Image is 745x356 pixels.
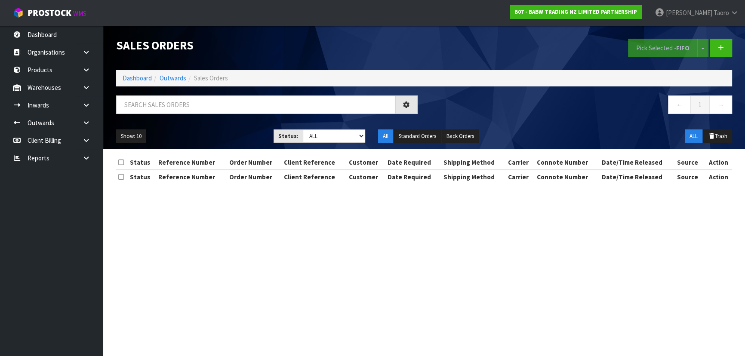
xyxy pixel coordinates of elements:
th: Reference Number [156,170,227,184]
button: Show: 10 [116,129,146,143]
th: Carrier [506,156,535,169]
th: Date/Time Released [599,156,675,169]
th: Action [705,170,732,184]
img: cube-alt.png [13,7,24,18]
th: Status [128,170,156,184]
th: Client Reference [282,170,346,184]
button: Trash [703,129,732,143]
span: ProStock [28,7,71,18]
button: Back Orders [442,129,479,143]
th: Date Required [385,170,441,184]
th: Action [705,156,732,169]
a: B07 - BABW TRADING NZ LIMITED PARTNERSHIP [510,5,642,19]
th: Source [675,156,705,169]
button: Pick Selected -FIFO [628,39,698,57]
th: Connote Number [535,170,599,184]
span: Taoro [714,9,729,17]
a: → [709,95,732,114]
th: Date Required [385,156,441,169]
span: [PERSON_NAME] [666,9,712,17]
th: Customer [347,170,386,184]
input: Search sales orders [116,95,395,114]
th: Connote Number [535,156,599,169]
strong: Status: [278,132,299,140]
button: ALL [685,129,702,143]
th: Client Reference [282,156,346,169]
th: Reference Number [156,156,227,169]
small: WMS [73,9,86,18]
a: ← [668,95,691,114]
strong: B07 - BABW TRADING NZ LIMITED PARTNERSHIP [514,8,637,15]
th: Customer [347,156,386,169]
th: Source [675,170,705,184]
button: All [378,129,393,143]
th: Order Number [227,156,282,169]
th: Date/Time Released [599,170,675,184]
button: Standard Orders [394,129,441,143]
th: Shipping Method [441,156,506,169]
a: Dashboard [123,74,152,82]
span: Sales Orders [194,74,228,82]
nav: Page navigation [431,95,732,117]
h1: Sales Orders [116,39,418,52]
th: Carrier [506,170,535,184]
strong: FIFO [676,44,690,52]
th: Shipping Method [441,170,506,184]
a: 1 [690,95,710,114]
th: Status [128,156,156,169]
th: Order Number [227,170,282,184]
a: Outwards [160,74,186,82]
